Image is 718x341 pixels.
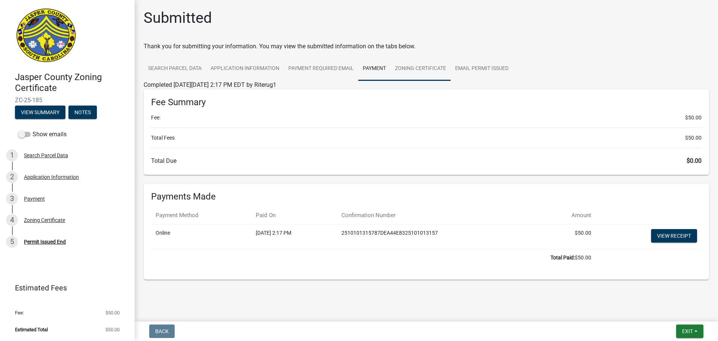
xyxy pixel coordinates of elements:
button: Exit [676,325,703,338]
th: Payment Method [151,207,251,224]
span: $50.00 [685,134,702,142]
a: Payment Required Email [284,57,358,81]
a: Application Information [206,57,284,81]
li: Total Fees [151,134,702,142]
wm-modal-confirm: Notes [68,110,97,116]
div: Application Information [24,174,79,180]
th: Paid On [251,207,337,224]
button: Notes [68,106,97,119]
div: Search Parcel Data [24,153,68,158]
span: $0.00 [687,157,702,164]
span: $50.00 [105,327,120,332]
td: $50.00 [540,224,595,249]
h6: Payments Made [151,191,702,202]
div: 5 [6,236,18,248]
div: Payment [24,196,45,201]
div: 2 [6,171,18,183]
th: Confirmation Number [337,207,540,224]
td: $50.00 [151,249,596,266]
img: Jasper County, South Carolina [15,8,77,64]
a: Zoning Certificate [390,57,451,81]
span: Completed [DATE][DATE] 2:17 PM EDT by Riterug1 [144,81,276,88]
button: View Summary [15,106,65,119]
h6: Total Due [151,157,702,164]
div: 1 [6,149,18,161]
span: Exit [682,328,693,334]
li: Fee: [151,114,702,122]
th: Amount [540,207,595,224]
a: Email Permit Issued [451,57,513,81]
h1: Submitted [144,9,212,27]
b: Total Paid: [550,255,575,261]
button: Back [149,325,175,338]
a: View receipt [651,229,697,243]
wm-modal-confirm: Summary [15,110,65,116]
h4: Jasper County Zoning Certificate [15,72,129,94]
span: $50.00 [685,114,702,122]
a: Estimated Fees [6,280,123,295]
a: Payment [358,57,390,81]
div: 3 [6,193,18,205]
span: ZC-25-185 [15,97,120,104]
td: 2510101315787DEA44E8325101013157 [337,224,540,249]
td: [DATE] 2:17 PM [251,224,337,249]
div: Permit Issued End [24,239,66,244]
a: Search Parcel Data [144,57,206,81]
td: Online [151,224,251,249]
div: 4 [6,214,18,226]
span: Fee: [15,310,24,315]
span: Back [155,328,169,334]
span: Estimated Total [15,327,48,332]
div: Thank you for submitting your information. You may view the submitted information on the tabs below. [144,42,709,51]
label: Show emails [18,130,67,139]
span: $50.00 [105,310,120,315]
h6: Fee Summary [151,97,702,108]
div: Zoning Certificate [24,217,65,223]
